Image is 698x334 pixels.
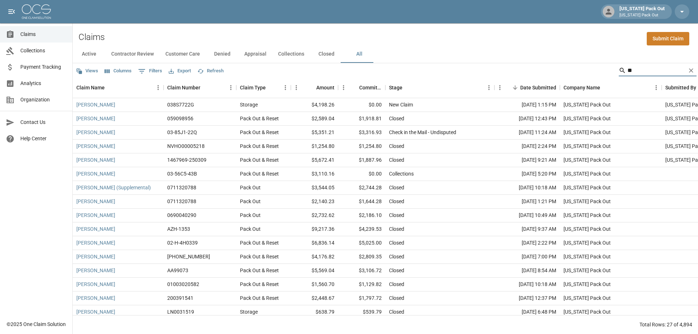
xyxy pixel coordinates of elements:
[389,281,404,288] div: Closed
[494,98,560,112] div: [DATE] 1:15 PM
[240,253,279,260] div: Pack Out & Reset
[389,253,404,260] div: Closed
[338,264,385,278] div: $3,106.72
[76,212,115,219] a: [PERSON_NAME]
[167,294,193,302] div: 200391541
[563,212,611,219] div: Arizona Pack Out
[619,12,665,19] p: [US_STATE] Pack Out
[494,305,560,319] div: [DATE] 6:48 PM
[240,212,261,219] div: Pack Out
[389,198,404,205] div: Closed
[20,47,67,55] span: Collections
[76,184,151,191] a: [PERSON_NAME] (Supplemental)
[167,65,193,77] button: Export
[196,65,225,77] button: Refresh
[563,184,611,191] div: Arizona Pack Out
[563,142,611,150] div: Arizona Pack Out
[494,153,560,167] div: [DATE] 9:21 AM
[280,82,291,93] button: Menu
[240,156,279,164] div: Pack Out & Reset
[338,140,385,153] div: $1,254.80
[291,98,338,112] div: $4,198.26
[563,267,611,274] div: Arizona Pack Out
[291,126,338,140] div: $5,351.21
[76,77,105,98] div: Claim Name
[167,198,196,205] div: 0711320788
[494,195,560,209] div: [DATE] 1:21 PM
[240,170,279,177] div: Pack Out & Reset
[665,77,696,98] div: Submitted By
[291,278,338,291] div: $1,560.70
[563,225,611,233] div: Arizona Pack Out
[343,45,376,63] button: All
[240,225,261,233] div: Pack Out
[291,167,338,181] div: $3,110.16
[167,77,200,98] div: Claim Number
[20,135,67,142] span: Help Center
[22,4,51,19] img: ocs-logo-white-transparent.png
[686,65,697,76] button: Clear
[79,32,105,43] h2: Claims
[651,82,662,93] button: Menu
[338,126,385,140] div: $3,316.93
[167,239,198,246] div: 02-H-4H0339
[291,153,338,167] div: $5,672.41
[389,184,404,191] div: Closed
[563,156,611,164] div: Arizona Pack Out
[389,239,404,246] div: Closed
[76,253,115,260] a: [PERSON_NAME]
[520,77,556,98] div: Date Submitted
[338,236,385,250] div: $5,025.00
[389,115,404,122] div: Closed
[167,308,194,315] div: LN0031519
[167,253,210,260] div: 01-004-634518
[338,209,385,222] div: $2,186.10
[494,264,560,278] div: [DATE] 8:54 AM
[20,31,67,38] span: Claims
[167,281,199,288] div: 01003020582
[338,291,385,305] div: $1,797.72
[291,264,338,278] div: $5,569.04
[639,321,692,328] div: Total Rows: 27 of 4,894
[200,83,210,93] button: Sort
[167,142,205,150] div: NVHO00005218
[167,129,197,136] div: 03-85J1-22Q
[494,181,560,195] div: [DATE] 10:18 AM
[494,167,560,181] div: [DATE] 5:20 PM
[153,82,164,93] button: Menu
[389,142,404,150] div: Closed
[7,321,66,328] div: © 2025 One Claim Solution
[563,101,611,108] div: Arizona Pack Out
[291,209,338,222] div: $2,732.62
[310,45,343,63] button: Closed
[563,170,611,177] div: Arizona Pack Out
[563,308,611,315] div: Arizona Pack Out
[240,77,266,98] div: Claim Type
[291,305,338,319] div: $638.79
[349,83,359,93] button: Sort
[338,82,349,93] button: Menu
[291,195,338,209] div: $2,140.23
[291,181,338,195] div: $3,544.05
[600,83,610,93] button: Sort
[338,305,385,319] div: $539.79
[389,77,402,98] div: Stage
[389,212,404,219] div: Closed
[76,294,115,302] a: [PERSON_NAME]
[167,184,196,191] div: 0711320788
[494,112,560,126] div: [DATE] 12:43 PM
[338,278,385,291] div: $1,129.82
[20,118,67,126] span: Contact Us
[359,77,382,98] div: Committed Amount
[236,77,291,98] div: Claim Type
[76,308,115,315] a: [PERSON_NAME]
[240,294,279,302] div: Pack Out & Reset
[167,156,206,164] div: 1467969-250309
[389,170,414,177] div: Collections
[167,212,196,219] div: 0690040290
[240,281,279,288] div: Pack Out & Reset
[389,129,456,136] div: Check in the Mail - Undisputed
[240,239,279,246] div: Pack Out & Reset
[563,253,611,260] div: Arizona Pack Out
[76,142,115,150] a: [PERSON_NAME]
